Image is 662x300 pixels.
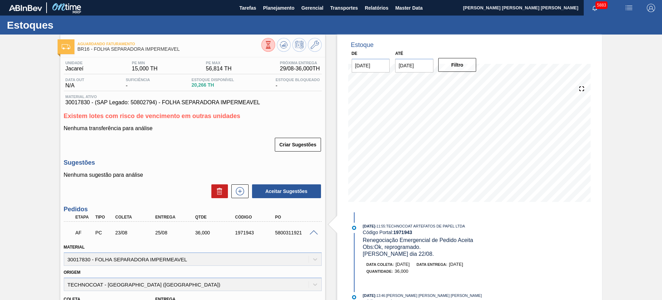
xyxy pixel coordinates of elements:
strong: 1971943 [393,230,412,235]
span: Unidade [66,61,83,65]
div: N/A [64,78,86,89]
span: 36,000 [395,269,409,274]
div: Entrega [153,215,198,220]
div: 36,000 [193,230,238,235]
div: Pedido de Compra [93,230,114,235]
div: Criar Sugestões [275,137,321,152]
span: Existem lotes com risco de vencimento em outras unidades [64,113,240,119]
div: Coleta [113,215,158,220]
span: PE MIN [132,61,157,65]
span: 56,814 TH [206,66,231,72]
span: BR16 - FOLHA SEPARADORA IMPERMEAVEL [78,47,261,52]
span: Estoque Bloqueado [275,78,320,82]
div: - [274,78,321,89]
h3: Sugestões [64,159,322,166]
span: Quantidade : [367,269,393,273]
span: Obs: Ok, reprogramado. [PERSON_NAME] dia 22/08. [363,244,434,257]
input: dd/mm/yyyy [395,59,433,72]
span: Data coleta: [367,262,394,267]
button: Ir ao Master Data / Geral [308,38,322,52]
button: Criar Sugestões [275,138,321,152]
div: Estoque [351,41,374,49]
div: 1971943 [233,230,278,235]
img: TNhmsLtSVTkK8tSr43FrP2fwEKptu5GPRR3wAAAABJRU5ErkJggg== [9,5,42,11]
p: AF [76,230,93,235]
div: Etapa [74,215,94,220]
div: 5800311921 [273,230,318,235]
span: Próxima Entrega [280,61,320,65]
span: 30017830 - (SAP Legado: 50802794) - FOLHA SEPARADORA IMPERMEAVEL [66,99,320,106]
div: Tipo [93,215,114,220]
span: 20,266 TH [192,83,234,88]
span: [DATE] [363,293,375,298]
h1: Estoques [7,21,129,29]
label: Até [395,51,403,56]
span: Suficiência [126,78,150,82]
div: Aceitar Sugestões [249,184,322,199]
span: - 11:55 [375,224,385,228]
span: Master Data [395,4,422,12]
span: Relatórios [365,4,388,12]
p: Nenhuma transferência para análise [64,125,322,132]
button: Aceitar Sugestões [252,184,321,198]
img: atual [352,226,356,230]
img: Logout [647,4,655,12]
div: Nova sugestão [228,184,249,198]
div: 25/08/2025 [153,230,198,235]
span: 5883 [595,1,608,9]
span: 15,000 TH [132,66,157,72]
span: Planejamento [263,4,294,12]
div: PO [273,215,318,220]
span: Gerencial [301,4,323,12]
span: [DATE] [363,224,375,228]
button: Filtro [438,58,477,72]
button: Atualizar Gráfico [277,38,291,52]
div: Aguardando Faturamento [74,225,94,240]
div: Excluir Sugestões [208,184,228,198]
span: Renegociação Emergencial de Pedido Aceita [363,237,473,243]
button: Programar Estoque [292,38,306,52]
button: Notificações [584,3,606,13]
span: Estoque Disponível [192,78,234,82]
span: Transportes [330,4,358,12]
div: 23/08/2025 [113,230,158,235]
img: userActions [625,4,633,12]
span: Data out [66,78,84,82]
span: - 13:46 [375,294,385,298]
label: Material [64,245,85,250]
span: Data entrega: [417,262,447,267]
span: [DATE] [395,262,410,267]
img: atual [352,295,356,299]
span: 29/08 - 36,000 TH [280,66,320,72]
label: De [352,51,358,56]
h3: Pedidos [64,206,322,213]
span: PE MAX [206,61,231,65]
span: : [PERSON_NAME] [PERSON_NAME] [PERSON_NAME] [385,293,482,298]
div: Código [233,215,278,220]
span: : TECHNOCOAT ARTEFATOS DE PAPEL LTDA [385,224,465,228]
button: Visão Geral dos Estoques [261,38,275,52]
span: Jacareí [66,66,83,72]
div: Qtde [193,215,238,220]
div: - [124,78,152,89]
span: Tarefas [239,4,256,12]
span: Aguardando Faturamento [78,42,261,46]
p: Nenhuma sugestão para análise [64,172,322,178]
label: Origem [64,270,81,275]
span: Material ativo [66,95,320,99]
span: [DATE] [449,262,463,267]
img: Ícone [62,44,70,49]
div: Código Portal: [363,230,526,235]
input: dd/mm/yyyy [352,59,390,72]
